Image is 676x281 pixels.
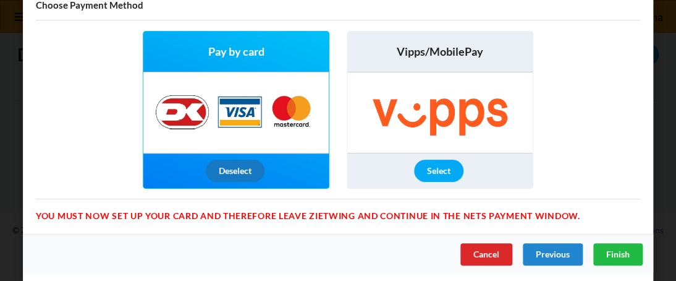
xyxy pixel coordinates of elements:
span: Vipps/MobilePay [397,44,483,59]
div: Deselect [206,160,264,182]
img: Nets [143,72,329,153]
div: Select [414,160,463,182]
div: Cancel [460,243,512,266]
span: Finish [606,249,630,259]
span: Pay by card [208,44,264,59]
img: Vipps/MobilePay [347,72,533,153]
div: You must now set up your card and therefore leave Zietwing and continue in the Nets payment window. [36,199,640,212]
div: Previous [523,243,583,266]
